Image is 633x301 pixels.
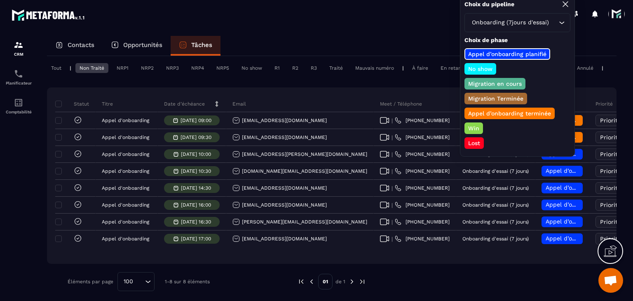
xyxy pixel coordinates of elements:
span: Priorité [600,117,621,124]
p: [DATE] 17:00 [181,236,211,242]
p: | [402,65,404,71]
p: Lost [467,139,481,147]
span: Onboarding (7jours d'essai) [470,18,551,27]
p: [DATE] 10:30 [181,168,211,174]
span: Appel d’onboarding planifié [546,235,624,242]
p: Contacts [68,41,94,49]
span: Priorité [600,202,621,208]
p: Appel d’onboarding terminée [467,109,552,118]
span: Appel d’onboarding planifié [546,201,624,208]
div: Annulé [573,63,598,73]
p: 01 [318,274,333,289]
p: Onboarding d'essai (7 jours) [462,202,529,208]
input: Search for option [551,18,557,27]
span: Priorité [600,219,621,225]
span: | [392,185,393,191]
div: NRP4 [187,63,208,73]
p: Tâches [191,41,212,49]
span: Priorité [600,185,621,191]
span: Appel d’onboarding planifié [546,218,624,225]
p: de 1 [335,278,345,285]
p: Onboarding d'essai (7 jours) [462,185,529,191]
div: NRP2 [137,63,158,73]
p: Titre [102,101,113,107]
p: [DATE] 09:00 [181,118,211,123]
img: accountant [14,98,23,108]
p: Date d’échéance [164,101,205,107]
div: NRP5 [212,63,233,73]
span: Priorité [600,168,621,174]
a: [PHONE_NUMBER] [395,202,450,208]
p: Comptabilité [2,110,35,114]
a: [PHONE_NUMBER] [395,117,450,124]
a: [PHONE_NUMBER] [395,235,450,242]
div: NRP3 [162,63,183,73]
p: 1-8 sur 8 éléments [165,279,210,285]
p: | [70,65,71,71]
p: Appel d'onboarding [102,185,149,191]
span: 100 [121,277,136,286]
p: [DATE] 16:00 [181,202,211,208]
p: [DATE] 09:30 [181,134,211,140]
p: Onboarding d'essai (7 jours) [462,219,529,225]
p: Migration Terminée [467,94,525,103]
p: Onboarding d'essai (7 jours) [462,168,529,174]
span: | [392,134,393,141]
p: [DATE] 16:30 [181,219,211,225]
img: next [348,278,356,285]
p: Opportunités [123,41,162,49]
p: Meet / Téléphone [380,101,422,107]
div: Tout [47,63,66,73]
a: schedulerschedulerPlanificateur [2,63,35,92]
a: Tâches [171,36,220,56]
a: [PHONE_NUMBER] [395,151,450,158]
p: Onboarding d'essai (7 jours) [462,236,529,242]
a: Contacts [47,36,103,56]
img: formation [14,40,23,50]
a: [PHONE_NUMBER] [395,134,450,141]
div: R2 [288,63,302,73]
img: next [359,278,366,285]
span: Priorité [600,134,621,141]
div: Mauvais numéro [351,63,398,73]
a: [PHONE_NUMBER] [395,168,450,174]
p: CRM [2,52,35,56]
a: Ouvrir le chat [598,268,623,293]
img: scheduler [14,69,23,79]
p: Appel d'onboarding [102,134,149,140]
span: | [392,202,393,208]
p: Statut [57,101,89,107]
img: prev [308,278,315,285]
div: Non Traité [75,63,108,73]
div: No show [237,63,266,73]
div: En retard [436,63,468,73]
img: prev [298,278,305,285]
p: Appel d'onboarding [102,219,149,225]
p: [DATE] 14:30 [181,185,211,191]
span: Priorité [600,151,621,158]
p: Choix de phase [464,36,570,44]
p: Éléments par page [68,279,113,285]
p: Appel d’onboarding planifié [467,50,548,58]
p: Appel d'onboarding [102,202,149,208]
p: No show [467,65,494,73]
div: Search for option [117,272,155,291]
div: Search for option [464,13,570,32]
div: NRP1 [113,63,133,73]
span: Appel d’onboarding planifié [546,167,624,174]
span: | [392,168,393,174]
p: Appel d'onboarding [102,168,149,174]
p: Appel d'onboarding [102,236,149,242]
div: Traité [325,63,347,73]
p: Email [232,101,246,107]
span: Priorité [600,235,621,242]
p: Choix du pipeline [464,0,514,8]
div: À faire [408,63,432,73]
input: Search for option [136,277,143,286]
p: | [602,65,603,71]
p: Priorité [595,101,613,107]
a: Opportunités [103,36,171,56]
p: Planificateur [2,81,35,85]
a: formationformationCRM [2,34,35,63]
p: Win [467,124,481,132]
